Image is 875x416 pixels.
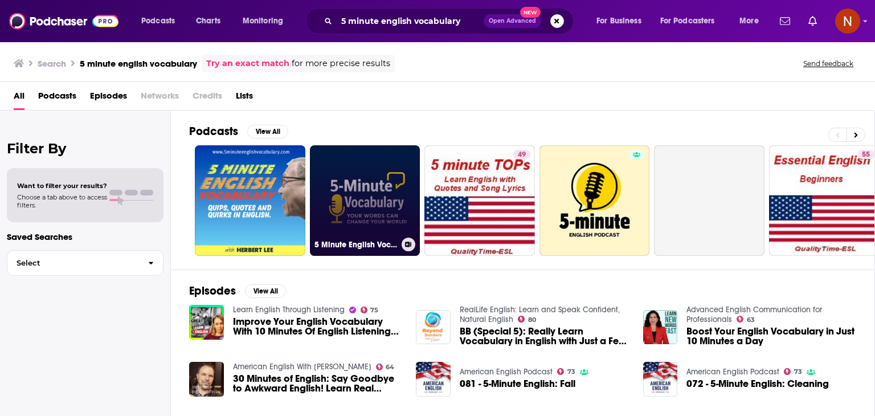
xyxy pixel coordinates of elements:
[233,317,403,336] a: Improve Your English Vocabulary With 10 Minutes Of English Listening Practice Ep 596
[196,13,220,29] span: Charts
[376,364,395,370] a: 64
[460,327,629,346] a: BB (Special 5): Really Learn Vocabulary in English with Just a Few Minutes a Day
[557,368,575,375] a: 73
[17,182,107,190] span: Want to filter your results?
[193,87,222,110] span: Credits
[686,305,822,324] a: Advanced English Communication for Professionals
[857,150,874,159] a: 55
[660,13,715,29] span: For Podcasters
[243,13,283,29] span: Monitoring
[38,87,76,110] a: Podcasts
[236,87,253,110] a: Lists
[596,13,641,29] span: For Business
[247,125,288,138] button: View All
[489,18,536,24] span: Open Advanced
[189,124,288,138] a: PodcastsView All
[314,240,397,250] h3: 5 Minute English Vocabulary Show
[189,362,224,397] img: 30 Minutes of English: Say Goodbye to Awkward English! Learn Real American Kitchen Vocabulary
[737,316,755,323] a: 63
[38,58,66,69] h3: Search
[653,12,731,30] button: open menu
[804,11,821,31] a: Show notifications dropdown
[686,367,779,377] a: American English Podcast
[7,140,163,157] h2: Filter By
[361,307,379,313] a: 75
[862,149,870,161] span: 55
[189,284,286,298] a: EpisodesView All
[528,317,536,323] span: 80
[233,374,403,393] a: 30 Minutes of English: Say Goodbye to Awkward English! Learn Real American Kitchen Vocabulary
[316,8,584,34] div: Search podcasts, credits, & more...
[9,10,118,32] img: Podchaser - Follow, Share and Rate Podcasts
[739,13,759,29] span: More
[643,362,678,397] img: 072 - 5-Minute English: Cleaning
[189,12,227,30] a: Charts
[235,12,298,30] button: open menu
[484,14,541,28] button: Open AdvancedNew
[835,9,860,34] img: User Profile
[424,145,535,256] a: 49
[460,379,575,389] a: 081 - 5-Minute English: Fall
[643,310,678,345] img: Boost Your English Vocabulary in Just 10 Minutes a Day
[686,327,856,346] a: Boost Your English Vocabulary in Just 10 Minutes a Day
[7,231,163,242] p: Saved Searches
[784,368,802,375] a: 73
[189,305,224,340] img: Improve Your English Vocabulary With 10 Minutes Of English Listening Practice Ep 596
[233,305,345,315] a: Learn English Through Listening
[292,57,390,70] span: for more precise results
[233,362,371,372] a: American English With Brent
[386,365,394,370] span: 64
[370,308,378,313] span: 75
[794,369,802,374] span: 73
[14,87,24,110] a: All
[518,149,526,161] span: 49
[686,379,829,389] a: 072 - 5-Minute English: Cleaning
[731,12,773,30] button: open menu
[518,316,536,323] a: 80
[7,250,163,276] button: Select
[245,284,286,298] button: View All
[141,13,175,29] span: Podcasts
[189,124,238,138] h2: Podcasts
[460,367,553,377] a: American English Podcast
[337,12,484,30] input: Search podcasts, credits, & more...
[17,193,107,209] span: Choose a tab above to access filters.
[800,59,857,68] button: Send feedback
[747,317,755,323] span: 63
[775,11,795,31] a: Show notifications dropdown
[567,369,575,374] span: 73
[835,9,860,34] button: Show profile menu
[520,7,541,18] span: New
[835,9,860,34] span: Logged in as AdelNBM
[416,362,451,397] img: 081 - 5-Minute English: Fall
[513,150,530,159] a: 49
[588,12,656,30] button: open menu
[416,310,451,345] img: BB (Special 5): Really Learn Vocabulary in English with Just a Few Minutes a Day
[7,259,139,267] span: Select
[206,57,289,70] a: Try an exact match
[133,12,190,30] button: open menu
[189,284,236,298] h2: Episodes
[460,305,620,324] a: RealLife English: Learn and Speak Confident, Natural English
[310,145,420,256] a: 5 Minute English Vocabulary Show
[80,58,197,69] h3: 5 minute english vocabulary
[90,87,127,110] a: Episodes
[141,87,179,110] span: Networks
